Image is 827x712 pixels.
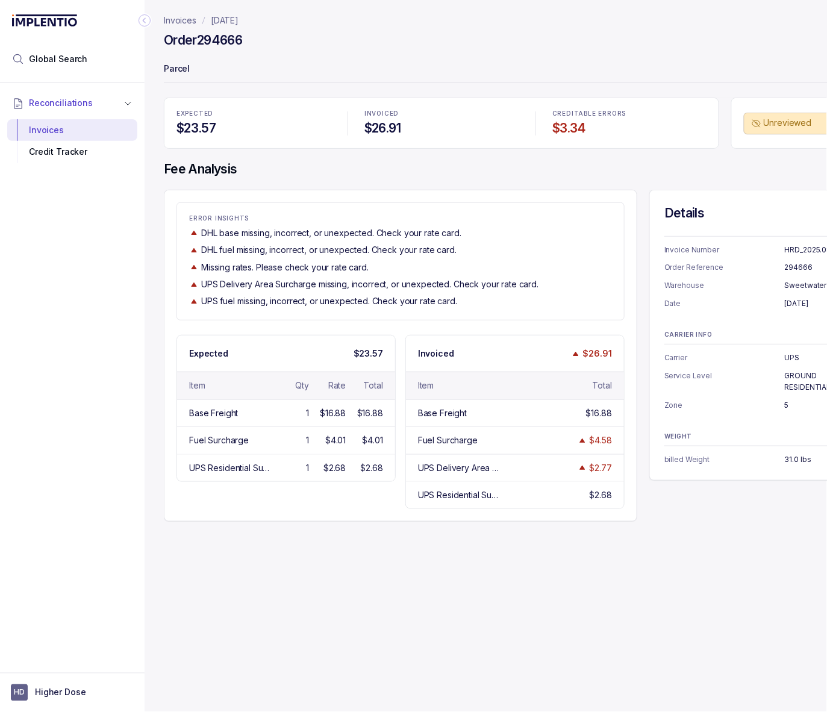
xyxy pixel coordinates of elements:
[189,434,249,446] div: Fuel Surcharge
[578,436,587,445] img: trend image
[664,454,785,466] p: billed Weight
[201,244,457,256] p: DHL fuel missing, incorrect, or unexpected. Check your rate card.
[164,32,242,49] h4: Order 294666
[363,434,383,446] div: $4.01
[364,110,519,117] p: INVOICED
[418,379,434,392] div: Item
[571,349,581,358] img: trend image
[7,90,137,116] button: Reconciliations
[7,117,137,166] div: Reconciliations
[552,120,707,137] h4: $3.34
[189,215,612,222] p: ERROR INSIGHTS
[583,348,612,360] p: $26.91
[189,280,199,289] img: trend image
[189,407,238,419] div: Base Freight
[364,120,519,137] h4: $26.91
[189,246,199,255] img: trend image
[320,407,346,419] div: $16.88
[418,462,501,474] div: UPS Delivery Area Surcharge
[11,684,28,701] span: User initials
[35,687,86,699] p: Higher Dose
[325,434,346,446] div: $4.01
[295,379,309,392] div: Qty
[590,489,612,501] div: $2.68
[201,261,369,273] p: Missing rates. Please check your rate card.
[664,298,785,310] p: Date
[364,379,383,392] div: Total
[189,263,199,272] img: trend image
[418,489,501,501] div: UPS Residential Surcharge
[189,297,199,306] img: trend image
[590,462,612,474] div: $2.77
[552,110,707,117] p: CREDITABLE ERRORS
[328,379,346,392] div: Rate
[11,684,134,701] button: User initialsHigher Dose
[306,407,309,419] div: 1
[357,407,383,419] div: $16.88
[418,434,478,446] div: Fuel Surcharge
[361,462,383,474] div: $2.68
[664,370,785,393] p: Service Level
[189,228,199,237] img: trend image
[593,379,612,392] div: Total
[164,14,239,27] nav: breadcrumb
[17,119,128,141] div: Invoices
[201,278,538,290] p: UPS Delivery Area Surcharge missing, incorrect, or unexpected. Check your rate card.
[664,244,785,256] p: Invoice Number
[189,348,228,360] p: Expected
[664,279,785,292] p: Warehouse
[578,463,587,472] img: trend image
[418,407,467,419] div: Base Freight
[590,434,612,446] div: $4.58
[664,261,785,273] p: Order Reference
[164,14,196,27] a: Invoices
[29,97,93,109] span: Reconciliations
[664,352,785,364] p: Carrier
[664,399,785,411] p: Zone
[354,348,383,360] p: $23.57
[201,295,457,307] p: UPS fuel missing, incorrect, or unexpected. Check your rate card.
[211,14,239,27] a: [DATE]
[323,462,346,474] div: $2.68
[201,227,461,239] p: DHL base missing, incorrect, or unexpected. Check your rate card.
[306,434,309,446] div: 1
[176,110,331,117] p: EXPECTED
[306,462,309,474] div: 1
[176,120,331,137] h4: $23.57
[189,462,272,474] div: UPS Residential Surcharge
[586,407,612,419] div: $16.88
[189,379,205,392] div: Item
[418,348,454,360] p: Invoiced
[17,141,128,163] div: Credit Tracker
[29,53,87,65] span: Global Search
[137,13,152,28] div: Collapse Icon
